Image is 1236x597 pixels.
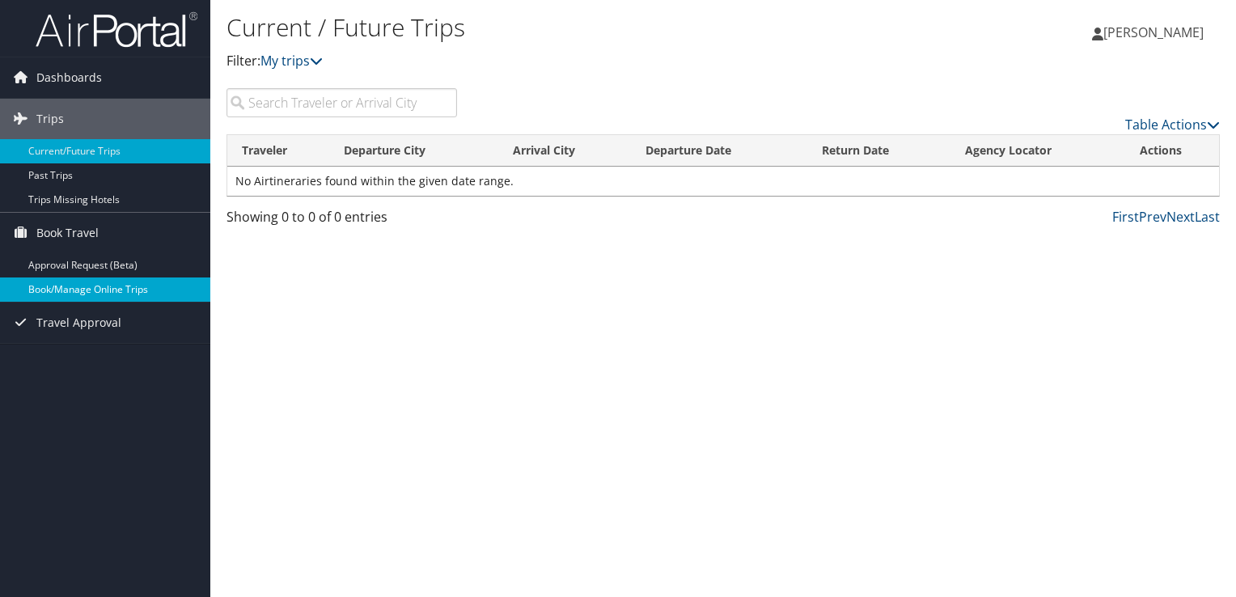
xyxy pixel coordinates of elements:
[498,135,631,167] th: Arrival City: activate to sort column ascending
[36,57,102,98] span: Dashboards
[1139,208,1166,226] a: Prev
[260,52,323,70] a: My trips
[631,135,808,167] th: Departure Date: activate to sort column descending
[226,11,889,44] h1: Current / Future Trips
[1112,208,1139,226] a: First
[36,303,121,343] span: Travel Approval
[1195,208,1220,226] a: Last
[36,99,64,139] span: Trips
[1166,208,1195,226] a: Next
[1092,8,1220,57] a: [PERSON_NAME]
[1125,135,1219,167] th: Actions
[1103,23,1204,41] span: [PERSON_NAME]
[329,135,498,167] th: Departure City: activate to sort column ascending
[226,207,457,235] div: Showing 0 to 0 of 0 entries
[226,51,889,72] p: Filter:
[1125,116,1220,133] a: Table Actions
[226,88,457,117] input: Search Traveler or Arrival City
[950,135,1125,167] th: Agency Locator: activate to sort column ascending
[227,135,329,167] th: Traveler: activate to sort column ascending
[36,213,99,253] span: Book Travel
[227,167,1219,196] td: No Airtineraries found within the given date range.
[807,135,950,167] th: Return Date: activate to sort column ascending
[36,11,197,49] img: airportal-logo.png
